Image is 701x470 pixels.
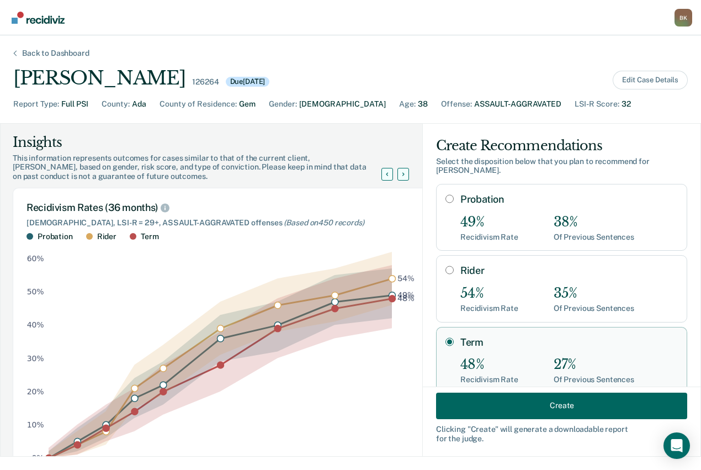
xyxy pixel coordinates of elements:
[460,214,518,230] div: 49%
[9,49,103,58] div: Back to Dashboard
[32,453,44,462] text: 0%
[12,12,65,24] img: Recidiviz
[613,71,688,89] button: Edit Case Details
[27,354,44,363] text: 30%
[441,98,472,110] div: Offense :
[141,232,158,241] div: Term
[460,304,518,313] div: Recidivism Rate
[46,276,396,462] g: dot
[575,98,619,110] div: LSI-R Score :
[13,67,185,89] div: [PERSON_NAME]
[26,218,415,228] div: [DEMOGRAPHIC_DATA], LSI-R = 29+, ASSAULT-AGGRAVATED offenses
[239,98,256,110] div: Gem
[474,98,561,110] div: ASSAULT-AGGRAVATED
[132,98,146,110] div: Ada
[38,232,73,241] div: Probation
[460,357,518,373] div: 48%
[418,98,428,110] div: 38
[399,98,416,110] div: Age :
[460,286,518,302] div: 54%
[460,193,678,205] label: Probation
[102,98,130,110] div: County :
[436,392,687,419] button: Create
[27,254,44,462] g: y-axis tick label
[460,375,518,384] div: Recidivism Rate
[436,424,687,443] div: Clicking " Create " will generate a downloadable report for the judge.
[397,274,415,303] g: text
[49,252,392,458] g: area
[460,233,518,242] div: Recidivism Rate
[13,134,395,151] div: Insights
[622,98,631,110] div: 32
[554,357,634,373] div: 27%
[554,375,634,384] div: Of Previous Sentences
[460,336,678,348] label: Term
[27,321,44,330] text: 40%
[26,202,415,214] div: Recidivism Rates (36 months)
[269,98,297,110] div: Gender :
[61,98,88,110] div: Full PSI
[27,254,44,263] text: 60%
[27,288,44,297] text: 50%
[299,98,386,110] div: [DEMOGRAPHIC_DATA]
[226,77,270,87] div: Due [DATE]
[663,432,690,459] div: Open Intercom Messenger
[13,98,59,110] div: Report Type :
[436,157,687,176] div: Select the disposition below that you plan to recommend for [PERSON_NAME] .
[554,214,634,230] div: 38%
[13,154,395,181] div: This information represents outcomes for cases similar to that of the current client, [PERSON_NAM...
[460,265,678,277] label: Rider
[97,232,116,241] div: Rider
[27,387,44,396] text: 20%
[160,98,237,110] div: County of Residence :
[675,9,692,27] div: B K
[397,291,415,300] text: 49%
[397,274,415,283] text: 54%
[284,218,364,227] span: (Based on 450 records )
[675,9,692,27] button: Profile dropdown button
[554,233,634,242] div: Of Previous Sentences
[436,137,687,155] div: Create Recommendations
[192,77,219,87] div: 126264
[554,304,634,313] div: Of Previous Sentences
[554,286,634,302] div: 35%
[397,294,415,303] text: 48%
[27,420,44,429] text: 10%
